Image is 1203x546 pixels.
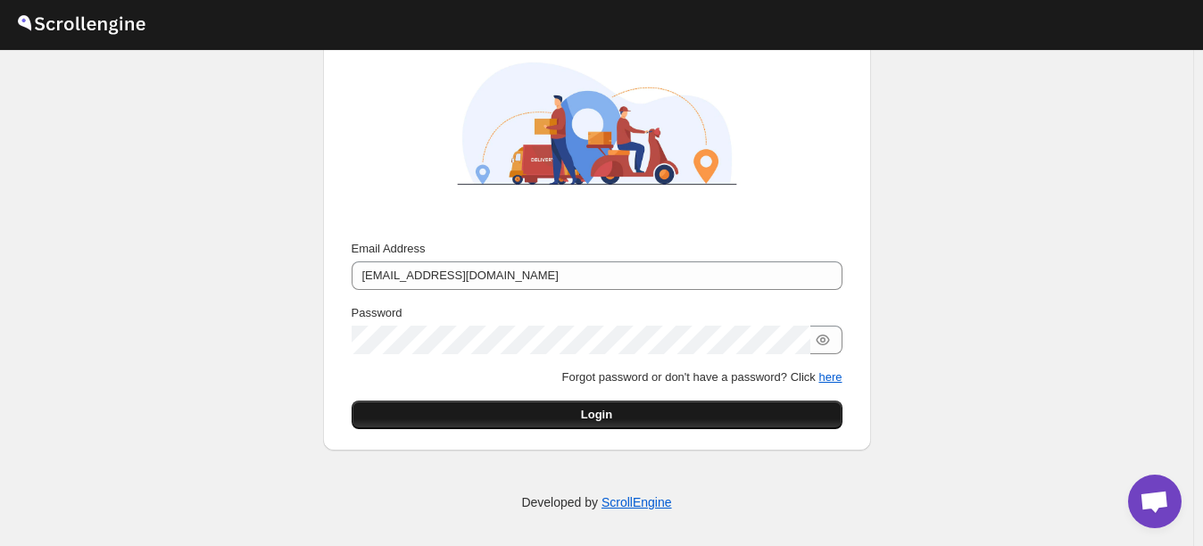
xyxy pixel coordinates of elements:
p: Forgot password or don't have a password? Click [352,368,842,386]
p: Developed by [521,493,671,511]
span: Email Address [352,242,426,255]
img: ScrollEngine [441,20,753,227]
a: ScrollEngine [601,495,672,509]
button: Login [352,401,842,429]
button: here [818,370,842,384]
span: Login [581,406,612,424]
span: Password [352,306,402,319]
div: Açık sohbet [1128,475,1182,528]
